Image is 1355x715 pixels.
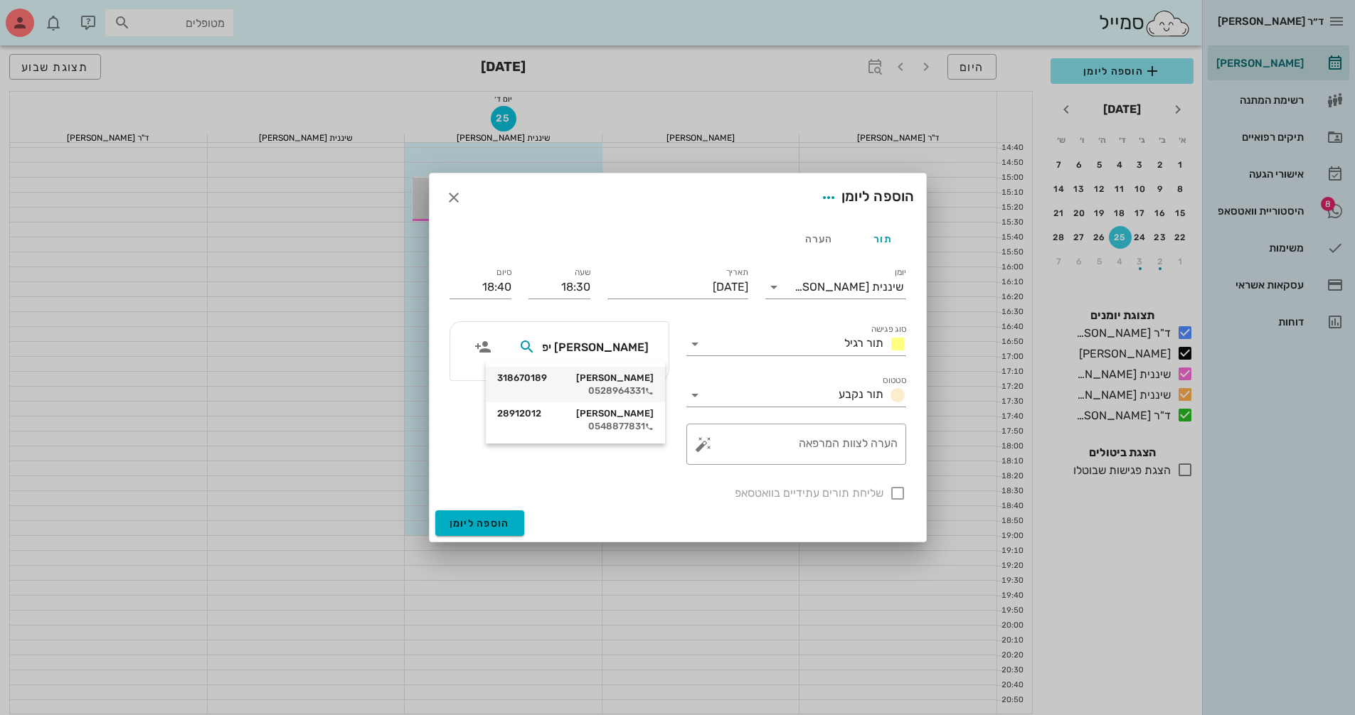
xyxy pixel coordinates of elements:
[308,18,420,32] p: פעילות אחרונה לפני 1 שעות
[497,408,654,419] div: [PERSON_NAME]
[497,421,654,432] div: 0548877831
[179,343,478,388] div: העברתי לצוות שוב את הבקשה לשיחה ואנחנו ניצור קשר בהקדם.​
[453,6,480,33] button: go back
[686,333,906,355] div: סוג פגישהתור רגיל
[496,267,511,278] label: סיום
[787,222,851,256] div: הערה
[844,336,883,350] span: תור רגיל
[851,222,915,256] div: תור
[97,193,467,235] div: לצורך הדוגמה, בצילום מעל, יש שני אנשי קשר עם אותו שם. לאמצעי- יש מייל- אך הוא בקטגוריה ״כללי״ ולכ...
[11,124,478,184] div: Lee אומר…
[497,408,541,419] span: 28912012
[11,389,478,670] div: Lee אומר…
[45,645,56,656] button: בוחר קובצי Gif
[497,372,547,384] span: 318670189
[795,281,903,294] div: שיננית [PERSON_NAME]
[85,184,478,243] div: לצורך הדוגמה, בצילום מעל, יש שני אנשי קשר עם אותו שם. לאמצעי- יש מייל- אך הוא בקטגוריה ״כללי״ ולכ...
[11,50,478,124] div: Lee אומר…
[68,645,79,656] button: העלה קובץ מצורף
[23,263,149,277] div: כפי שביקשתי - אשמח לשיחה.
[328,7,420,18] h1: [PERSON_NAME]
[11,287,478,343] div: פארן אומר…
[11,254,478,287] div: פארן אומר…
[11,184,478,254] div: Lee אומר…
[883,375,906,386] label: סטטוס
[85,389,478,639] div: לגבי השאלה השנייה, אפשר בקלות לשנות את הקטגוריה של איש קשר, אין צורך ליצור חדש. לוחצים על עריכה ב...
[447,639,472,662] button: …שלח הודעה
[497,385,654,397] div: 0528964331
[765,276,906,299] div: יומןשיננית [PERSON_NAME]
[9,6,35,31] div: סגור
[435,510,524,536] button: הוספה ליומן
[12,615,477,639] textarea: כאן המקום להקליד
[23,296,393,323] div: לגבי רשימת ההמתנה והנ"ל. ממה שהבנתי יש להגדיר [PERSON_NAME]/רופא/מרפאה שכבר בספר הטלפונים שוב כמר...
[686,384,906,407] div: סטטוסתור נקבע
[574,267,590,278] label: שעה
[497,372,654,384] div: [PERSON_NAME]
[85,124,478,183] div: בנוסף, רק אנשי קשר שבקטגוריה ״מרפאות מפנות״- יופיעו במבחר הזה. (כך מוגדר אצלכם)​
[450,517,510,529] span: הוספה ליומן
[191,352,467,380] div: העברתי לצוות שוב את הבקשה לשיחה ואנחנו ניצור קשר בהקדם. ​
[11,343,478,389] div: Lee אומר…
[839,387,883,401] span: תור נקבע
[726,267,748,278] label: תאריך
[97,398,467,440] div: לגבי השאלה השנייה, אפשר בקלות לשנות את הקטגוריה של איש קשר, אין צורך ליצור חדש. לוחצים על עריכה ב...
[816,185,915,210] div: הוספה ליומן
[22,645,33,656] button: בוחר סמלי אמוג‘י
[142,50,478,122] div: היי [PERSON_NAME],כפי שציינתי, אם אין כתובת מייל לאיש קשר הזה, הוא לא יופיע שם במבחר.תוכלי להוסיף...
[97,132,467,174] div: בנוסף, רק אנשי קשר שבקטגוריה ״מרפאות מפנות״- יופיעו במבחר הזה. (כך מוגדר אצלכם) ​
[426,8,449,31] img: Profile image for Lee
[154,58,467,114] div: היי [PERSON_NAME], כפי שציינתי, אם אין כתובת מייל לאיש קשר הזה, הוא לא יופיע שם במבחר. תוכלי להוס...
[11,287,404,332] div: לגבי רשימת ההמתנה והנ"ל. ממה שהבנתי יש להגדיר [PERSON_NAME]/רופא/מרפאה שכבר בספר הטלפונים שוב כמר...
[35,6,62,33] button: בית
[871,324,906,335] label: סוג פגישה
[894,267,906,278] label: יומן
[11,254,160,286] div: כפי שביקשתי - אשמח לשיחה.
